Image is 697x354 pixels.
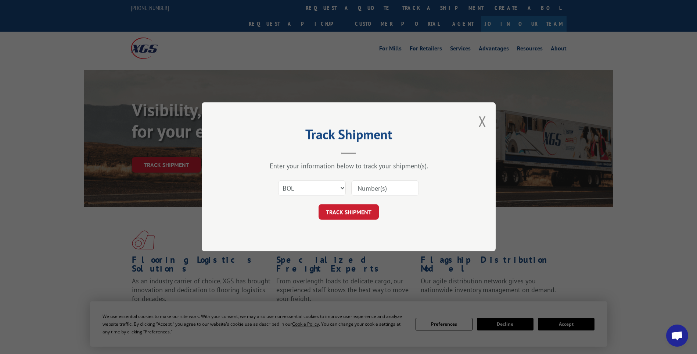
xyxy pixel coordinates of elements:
[666,325,688,347] div: Open chat
[351,181,419,196] input: Number(s)
[238,129,459,143] h2: Track Shipment
[238,162,459,170] div: Enter your information below to track your shipment(s).
[478,111,486,131] button: Close modal
[319,205,379,220] button: TRACK SHIPMENT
